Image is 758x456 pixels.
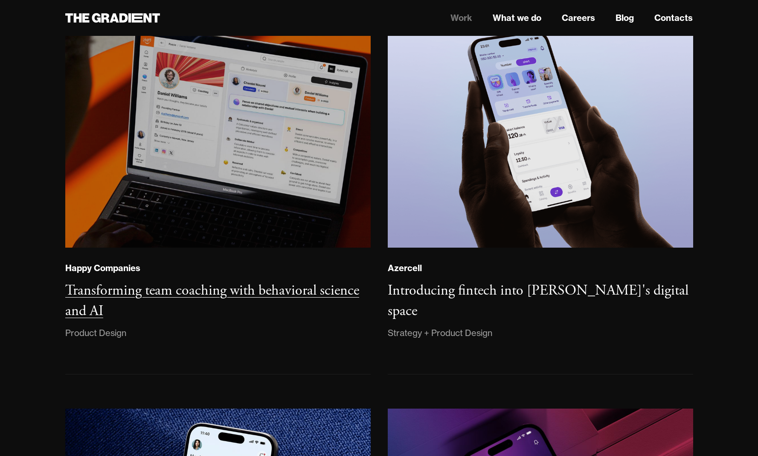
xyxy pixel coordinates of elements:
a: What we do [493,12,541,24]
h3: Transforming team coaching with behavioral science and AI [65,281,359,320]
a: AzercellIntroducing fintech into [PERSON_NAME]'s digital spaceStrategy + Product Design [388,13,693,374]
div: Product Design [65,326,126,340]
a: Work [450,12,472,24]
a: Blog [616,12,634,24]
div: Happy Companies [65,263,140,274]
div: Azercell [388,263,422,274]
div: Strategy + Product Design [388,326,492,340]
a: Happy CompaniesTransforming team coaching with behavioral science and AIProduct Design [65,13,371,374]
a: Careers [562,12,595,24]
a: Contacts [654,12,693,24]
h3: Introducing fintech into [PERSON_NAME]'s digital space [388,281,688,320]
